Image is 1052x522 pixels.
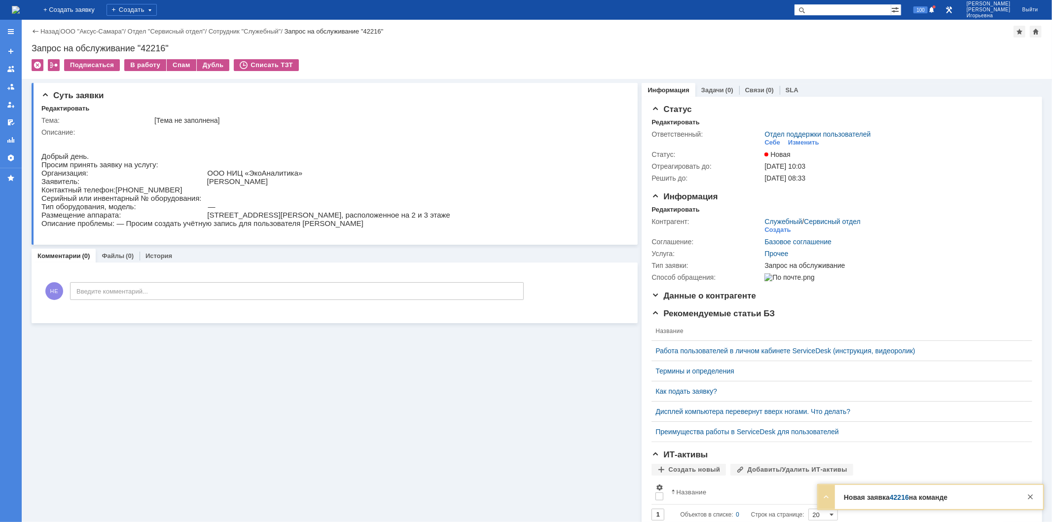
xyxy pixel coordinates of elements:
[680,509,804,521] i: Строк на странице:
[648,86,689,94] a: Информация
[764,162,805,170] span: [DATE] 10:03
[126,252,134,260] div: (0)
[652,206,699,214] div: Редактировать
[745,86,764,94] a: Связи
[82,252,90,260] div: (0)
[1024,491,1036,503] div: Закрыть
[652,273,762,281] div: Способ обращения:
[652,238,762,246] div: Соглашение:
[3,97,19,112] a: Мои заявки
[48,59,60,71] div: Работа с массовостью
[652,105,691,114] span: Статус
[764,218,802,225] a: Служебный
[41,128,624,136] div: Описание:
[652,150,762,158] div: Статус:
[652,218,762,225] div: Контрагент:
[41,116,152,124] div: Тема:
[41,105,89,112] div: Редактировать
[943,4,955,16] a: Перейти в интерфейс администратора
[891,4,901,14] span: Расширенный поиск
[652,261,762,269] div: Тип заявки:
[764,238,832,246] a: Базовое соглашение
[652,130,762,138] div: Ответственный:
[788,139,819,147] div: Изменить
[820,491,832,503] div: Развернуть
[764,218,861,225] div: /
[652,162,762,170] div: Отреагировать до:
[61,28,128,35] div: /
[667,480,1024,505] th: Название
[3,114,19,130] a: Мои согласования
[209,28,285,35] div: /
[1030,26,1042,37] div: Сделать домашней страницей
[890,493,909,501] a: 42216
[764,273,814,281] img: По почте.png
[764,261,1026,269] div: Запрос на обслуживание
[655,428,1020,436] a: Преимущества работы в ServiceDesk для пользователей
[967,13,1011,19] span: Игорьевна
[12,6,20,14] a: Перейти на домашнюю страницу
[652,192,718,201] span: Информация
[844,493,947,501] strong: Новая заявка на команде
[59,27,60,35] div: |
[764,139,780,147] div: Себе
[652,450,708,459] span: ИТ-активы
[3,79,19,95] a: Заявки в моей ответственности
[3,61,19,77] a: Заявки на командах
[786,86,798,94] a: SLA
[680,511,733,518] span: Объектов в списке:
[764,226,791,234] div: Создать
[154,116,622,124] div: [Тема не заполнена]
[145,252,172,260] a: История
[652,174,762,182] div: Решить до:
[37,252,81,260] a: Комментарии
[45,282,63,300] span: НЕ
[40,28,59,35] a: Назад
[967,7,1011,13] span: [PERSON_NAME]
[3,132,19,148] a: Отчеты
[209,28,281,35] a: Сотрудник "Служебный"
[652,250,762,258] div: Услуга:
[736,509,739,521] div: 0
[61,28,124,35] a: ООО "Аксус-Самара"
[12,6,20,14] img: logo
[652,118,699,126] div: Редактировать
[701,86,724,94] a: Задачи
[652,291,756,300] span: Данные о контрагенте
[913,6,928,13] span: 100
[652,309,775,318] span: Рекомендуемые статьи БЗ
[32,43,1042,53] div: Запрос на обслуживание "42216"
[764,174,805,182] span: [DATE] 08:33
[764,130,871,138] a: Отдел поддержки пользователей
[74,49,141,58] span: [PHONE_NUMBER]
[804,218,861,225] a: Сервисный отдел
[128,28,205,35] a: Отдел "Сервисный отдел"
[967,1,1011,7] span: [PERSON_NAME]
[655,387,1020,395] a: Как подать заявку?
[128,28,209,35] div: /
[726,86,733,94] div: (0)
[764,250,788,258] a: Прочее
[652,322,1024,341] th: Название
[676,488,706,496] div: Название
[766,86,774,94] div: (0)
[3,43,19,59] a: Создать заявку
[655,367,1020,375] a: Термины и определения
[41,91,104,100] span: Суть заявки
[102,252,124,260] a: Файлы
[32,59,43,71] div: Удалить
[655,408,1020,415] a: Дисплей компьютера перевернут вверх ногами. Что делать?
[1014,26,1025,37] div: Добавить в избранное
[764,150,791,158] span: Новая
[107,4,157,16] div: Создать
[3,150,19,166] a: Настройки
[285,28,384,35] div: Запрос на обслуживание "42216"
[655,347,1020,355] a: Работа пользователей в личном кабинете ServiceDesk (инструкция, видеоролик)
[655,484,663,491] span: Настройки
